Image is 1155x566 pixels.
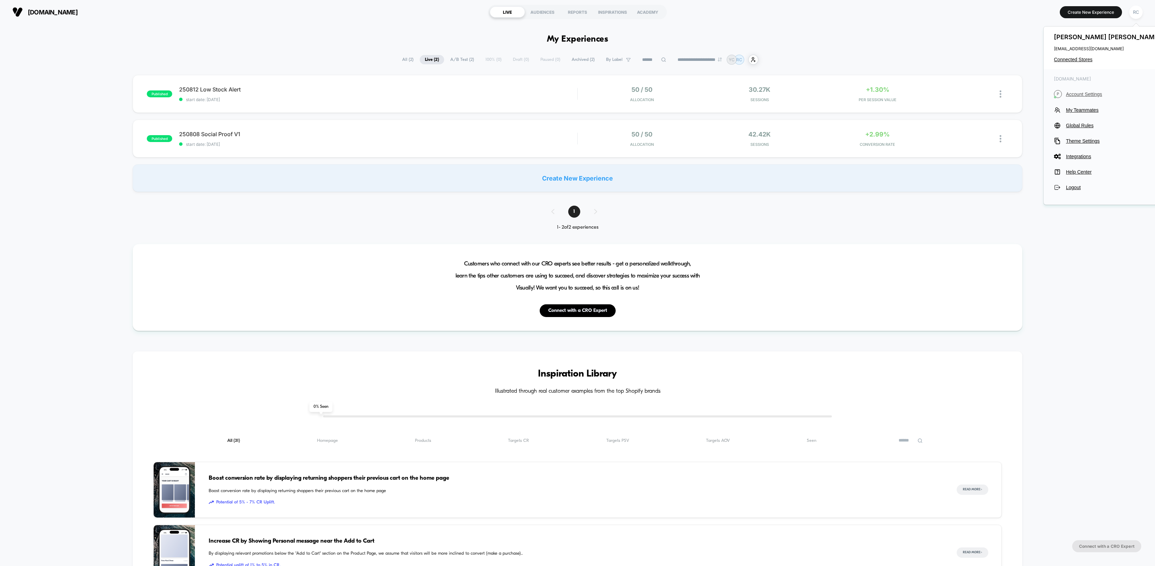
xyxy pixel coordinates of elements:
[179,86,577,93] span: 250812 Low Stock Alert
[209,488,943,494] span: Boost conversion rate by displaying returning shoppers their previous cart on the home page
[957,547,988,558] button: Read More>
[820,142,935,147] span: CONVERSION RATE
[807,438,816,443] span: Seen
[209,499,943,506] span: Potential of 5% - 7% CR Uplift.
[703,142,817,147] span: Sessions
[631,131,652,138] span: 50 / 50
[736,57,742,62] p: RC
[606,438,629,443] span: Targets PSV
[630,7,665,18] div: ACADEMY
[1072,540,1141,552] button: Connect with a CRO Expert
[544,225,611,230] div: 1 - 2 of 2 experiences
[179,97,577,102] span: start date: [DATE]
[540,304,616,317] button: Connect with a CRO Expert
[1000,135,1001,142] img: close
[28,9,78,16] span: [DOMAIN_NAME]
[5,307,585,313] input: Seek
[209,550,943,557] span: By displaying relevant promotions below the "Add to Cart" section on the Product Page, we assume ...
[508,438,529,443] span: Targets CR
[415,438,431,443] span: Products
[630,142,654,147] span: Allocation
[631,86,652,93] span: 50 / 50
[309,402,332,412] span: 0 % Seen
[566,55,600,64] span: Archived ( 2 )
[1060,6,1122,18] button: Create New Experience
[1127,5,1145,19] button: RC
[957,485,988,495] button: Read More>
[209,537,943,546] span: Increase CR by Showing Personal message near the Add to Cart
[3,316,15,328] button: Play, NEW DEMO 2025-VEED.mp4
[606,57,623,62] span: By Label
[10,7,80,18] button: [DOMAIN_NAME]
[703,97,817,102] span: Sessions
[1129,6,1143,19] div: RC
[525,7,560,18] div: AUDIENCES
[505,318,523,326] div: Duration
[12,7,23,17] img: Visually logo
[595,7,630,18] div: INSPIRATIONS
[706,438,730,443] span: Targets AOV
[179,142,577,147] span: start date: [DATE]
[233,438,240,443] span: ( 31 )
[284,155,305,176] button: Play, NEW DEMO 2025-VEED.mp4
[317,438,338,443] span: Homepage
[227,438,240,443] span: All
[568,206,580,218] span: 1
[455,258,700,294] span: Customers who connect with our CRO experts see better results - get a personalized walkthrough, l...
[866,86,889,93] span: +1.30%
[538,319,558,325] input: Volume
[133,164,1022,192] div: Create New Experience
[445,55,479,64] span: A/B Test ( 2 )
[1054,90,1062,98] i: P
[488,318,504,326] div: Current time
[630,97,654,102] span: Allocation
[729,57,735,62] p: YC
[490,7,525,18] div: LIVE
[179,131,577,138] span: 250808 Social Proof V1
[865,131,890,138] span: +2.99%
[547,34,608,44] h1: My Experiences
[153,388,1001,395] h4: Illustrated through real customer examples from the top Shopify brands
[147,90,172,97] span: published
[560,7,595,18] div: REPORTS
[748,131,771,138] span: 42.42k
[209,474,943,483] span: Boost conversion rate by displaying returning shoppers their previous cart on the home page
[820,97,935,102] span: PER SESSION VALUE
[154,462,195,518] img: Boost conversion rate by displaying returning shoppers their previous cart on the home page
[420,55,444,64] span: Live ( 2 )
[749,86,770,93] span: 30.27k
[147,135,172,142] span: published
[397,55,419,64] span: All ( 2 )
[1000,90,1001,98] img: close
[153,369,1001,380] h3: Inspiration Library
[718,57,722,62] img: end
